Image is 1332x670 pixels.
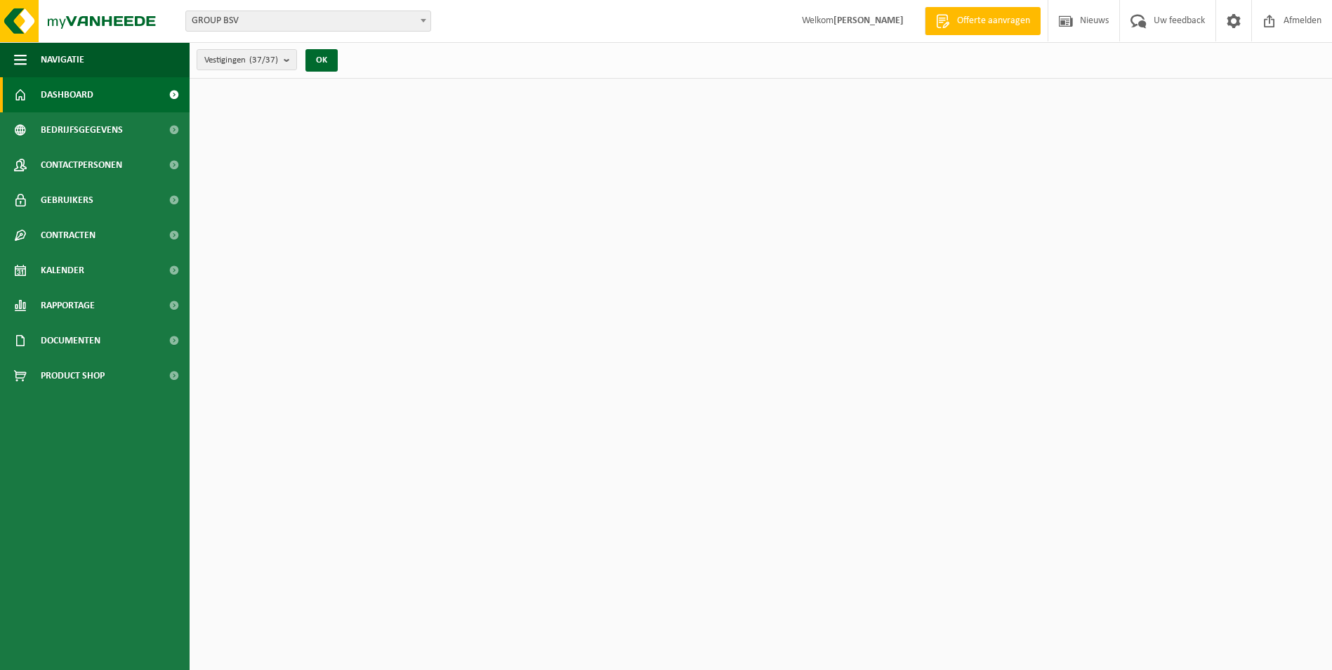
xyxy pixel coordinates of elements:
button: OK [305,49,338,72]
strong: [PERSON_NAME] [833,15,904,26]
span: Rapportage [41,288,95,323]
span: Kalender [41,253,84,288]
span: Contactpersonen [41,147,122,183]
span: Dashboard [41,77,93,112]
span: Bedrijfsgegevens [41,112,123,147]
span: Gebruikers [41,183,93,218]
count: (37/37) [249,55,278,65]
a: Offerte aanvragen [925,7,1041,35]
span: Contracten [41,218,95,253]
span: Navigatie [41,42,84,77]
span: Documenten [41,323,100,358]
span: GROUP BSV [186,11,430,31]
span: Offerte aanvragen [954,14,1034,28]
span: Vestigingen [204,50,278,71]
span: Product Shop [41,358,105,393]
span: GROUP BSV [185,11,431,32]
button: Vestigingen(37/37) [197,49,297,70]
